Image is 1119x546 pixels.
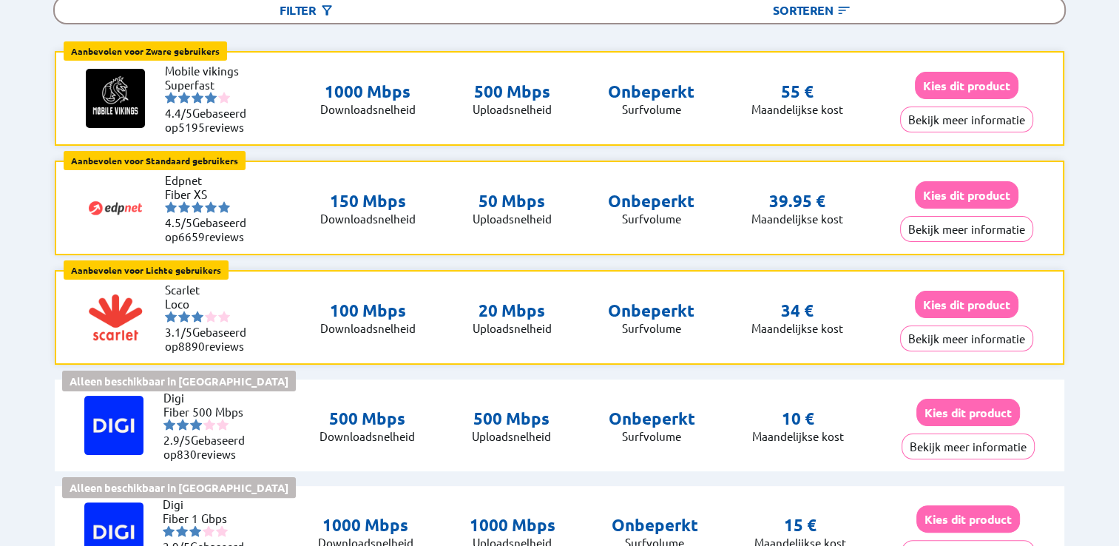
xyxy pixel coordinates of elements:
p: 15 € [783,515,816,536]
a: Bekijk meer informatie [900,331,1033,346]
p: 20 Mbps [473,300,552,321]
p: Onbeperkt [608,191,694,212]
b: Aanbevolen voor Standaard gebruikers [71,155,238,166]
img: starnr2 [177,419,189,431]
img: Logo of Digi [84,396,143,455]
p: Downloadsnelheid [320,429,415,443]
button: Kies dit product [915,181,1018,209]
img: starnr5 [218,92,230,104]
img: Knop om het internet sorteermenu te openen [836,3,851,18]
p: 50 Mbps [473,191,552,212]
li: Edpnet [165,173,254,187]
p: Uploadsnelheid [473,102,552,116]
a: Kies dit product [915,297,1018,311]
p: Maandelijkse kost [752,429,844,443]
img: starnr4 [205,201,217,213]
p: 55 € [781,81,814,102]
li: Fiber 500 Mbps [163,405,252,419]
b: Aanbevolen voor Lichte gebruikers [71,264,221,276]
button: Bekijk meer informatie [900,326,1033,351]
li: Gebaseerd op reviews [165,215,254,243]
img: starnr5 [218,311,230,323]
button: Kies dit product [915,291,1018,318]
li: Scarlet [165,283,254,297]
li: Fiber XS [165,187,254,201]
img: starnr2 [178,92,190,104]
li: Superfast [165,78,254,92]
button: Bekijk meer informatie [902,434,1035,459]
p: Downloadsnelheid [320,102,416,116]
li: Gebaseerd op reviews [165,106,254,134]
button: Bekijk meer informatie [900,216,1033,242]
a: Kies dit product [916,512,1020,526]
img: Logo of Edpnet [86,178,145,237]
p: 1000 Mbps [470,515,555,536]
p: 10 € [782,408,814,429]
a: Kies dit product [915,188,1018,202]
li: Gebaseerd op reviews [163,433,252,461]
img: starnr4 [205,92,217,104]
p: Onbeperkt [609,408,695,429]
b: Aanbevolen voor Zware gebruikers [71,45,220,57]
span: 830 [177,447,197,461]
li: Loco [165,297,254,311]
img: starnr1 [165,201,177,213]
img: starnr2 [178,201,190,213]
p: Uploadsnelheid [473,321,552,335]
img: starnr4 [203,525,214,537]
button: Bekijk meer informatie [900,107,1033,132]
span: 4.5/5 [165,215,192,229]
p: Onbeperkt [608,300,694,321]
p: Downloadsnelheid [320,212,416,226]
p: Surfvolume [608,321,694,335]
button: Kies dit product [916,505,1020,533]
p: 500 Mbps [472,408,551,429]
img: starnr3 [192,92,203,104]
p: 150 Mbps [320,191,416,212]
p: 500 Mbps [473,81,552,102]
p: Uploadsnelheid [472,429,551,443]
p: 1000 Mbps [318,515,413,536]
p: 500 Mbps [320,408,415,429]
p: Maandelijkse kost [751,102,843,116]
img: starnr1 [165,92,177,104]
img: starnr2 [176,525,188,537]
img: starnr3 [192,311,203,323]
li: Fiber 1 Gbps [163,511,251,525]
p: Uploadsnelheid [473,212,552,226]
a: Bekijk meer informatie [900,222,1033,236]
span: 5195 [178,120,205,134]
a: Kies dit product [916,405,1020,419]
img: starnr1 [165,311,177,323]
img: starnr3 [192,201,203,213]
img: starnr3 [189,525,201,537]
img: starnr4 [205,311,217,323]
p: Onbeperkt [611,515,697,536]
p: Surfvolume [609,429,695,443]
img: starnr5 [216,525,228,537]
li: Digi [163,497,251,511]
p: Downloadsnelheid [320,321,416,335]
span: 3.1/5 [165,325,192,339]
p: 1000 Mbps [320,81,416,102]
img: Logo of Mobile vikings [86,69,145,128]
li: Digi [163,391,252,405]
img: starnr5 [218,201,230,213]
p: 100 Mbps [320,300,416,321]
a: Bekijk meer informatie [902,439,1035,454]
p: Onbeperkt [608,81,694,102]
p: Surfvolume [608,212,694,226]
span: 4.4/5 [165,106,192,120]
img: starnr1 [163,419,175,431]
p: 39.95 € [769,191,825,212]
img: starnr2 [178,311,190,323]
button: Kies dit product [916,399,1020,426]
span: 8890 [178,339,205,353]
p: Maandelijkse kost [751,212,843,226]
p: 34 € [781,300,814,321]
a: Kies dit product [915,78,1018,92]
img: starnr4 [203,419,215,431]
p: Maandelijkse kost [751,321,843,335]
li: Mobile vikings [165,64,254,78]
b: Alleen beschikbaar in [GEOGRAPHIC_DATA] [70,374,288,388]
